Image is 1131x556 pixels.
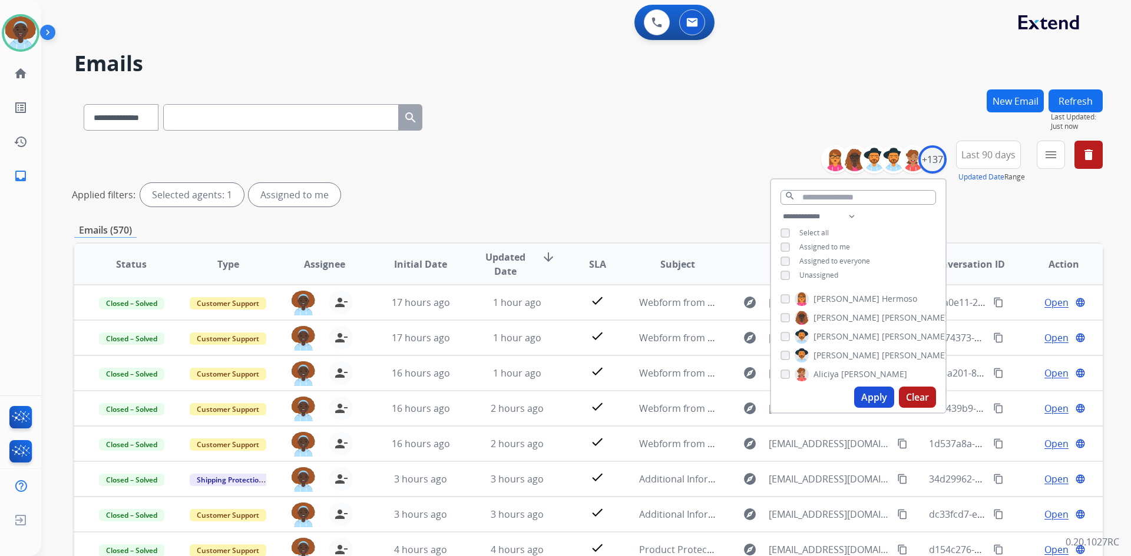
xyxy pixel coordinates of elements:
[769,507,890,521] span: [EMAIL_ADDRESS][DOMAIN_NAME]
[334,366,348,380] mat-icon: person_remove
[394,257,447,271] span: Initial Date
[993,474,1004,484] mat-icon: content_copy
[639,367,979,379] span: Webform from [PERSON_NAME][EMAIL_ADDRESS][DOMAIN_NAME] on [DATE]
[140,183,244,207] div: Selected agents: 1
[394,543,447,556] span: 4 hours ago
[813,312,879,324] span: [PERSON_NAME]
[292,502,315,527] img: agent-avatar
[14,101,28,115] mat-icon: list_alt
[392,437,450,450] span: 16 hours ago
[958,172,1025,182] span: Range
[918,145,947,174] div: +137
[292,326,315,351] img: agent-avatar
[292,432,315,457] img: agent-avatar
[639,296,906,309] span: Webform from [EMAIL_ADDRESS][DOMAIN_NAME] on [DATE]
[493,296,541,309] span: 1 hour ago
[899,387,936,408] button: Clear
[929,437,1107,450] span: 1d537a8a-4fde-4ef6-8bbf-e16d8703e25b
[743,472,757,486] mat-icon: explore
[99,403,164,415] span: Closed – Solved
[639,543,725,556] span: Product Protection
[813,293,879,305] span: [PERSON_NAME]
[1006,244,1103,285] th: Action
[334,331,348,345] mat-icon: person_remove
[799,270,838,280] span: Unassigned
[993,544,1004,555] mat-icon: content_copy
[987,89,1044,112] button: New Email
[639,402,906,415] span: Webform from [EMAIL_ADDRESS][DOMAIN_NAME] on [DATE]
[292,291,315,315] img: agent-avatar
[897,438,908,449] mat-icon: content_copy
[491,543,544,556] span: 4 hours ago
[639,508,740,521] span: Additional Information
[1044,148,1058,162] mat-icon: menu
[854,387,894,408] button: Apply
[14,135,28,149] mat-icon: history
[590,329,604,343] mat-icon: check
[769,295,890,309] span: [EMAIL_ADDRESS][DOMAIN_NAME]
[1066,535,1119,549] p: 0.20.1027RC
[541,250,555,264] mat-icon: arrow_downward
[897,544,908,555] mat-icon: content_copy
[1049,89,1103,112] button: Refresh
[769,401,890,415] span: [EMAIL_ADDRESS][DOMAIN_NAME]
[394,472,447,485] span: 3 hours ago
[882,349,948,361] span: [PERSON_NAME]
[116,257,147,271] span: Status
[190,403,266,415] span: Customer Support
[1044,401,1069,415] span: Open
[882,312,948,324] span: [PERSON_NAME]
[993,368,1004,378] mat-icon: content_copy
[930,257,1005,271] span: Conversation ID
[589,257,606,271] span: SLA
[929,508,1107,521] span: dc33fcd7-ec53-49e4-9070-71c4674d8389
[479,250,533,278] span: Updated Date
[958,172,1004,182] button: Updated Date
[493,367,541,379] span: 1 hour ago
[292,397,315,421] img: agent-avatar
[4,16,37,49] img: avatar
[334,472,348,486] mat-icon: person_remove
[74,52,1103,75] h2: Emails
[1082,148,1096,162] mat-icon: delete
[1075,438,1086,449] mat-icon: language
[1051,122,1103,131] span: Just now
[929,472,1111,485] span: 34d29962-065b-4de3-b2a0-777c44bd7f26
[99,438,164,451] span: Closed – Solved
[1044,437,1069,451] span: Open
[897,509,908,520] mat-icon: content_copy
[590,505,604,520] mat-icon: check
[493,331,541,344] span: 1 hour ago
[769,472,890,486] span: [EMAIL_ADDRESS][DOMAIN_NAME]
[639,331,906,344] span: Webform from [EMAIL_ADDRESS][DOMAIN_NAME] on [DATE]
[769,437,890,451] span: [EMAIL_ADDRESS][DOMAIN_NAME]
[217,257,239,271] span: Type
[190,332,266,345] span: Customer Support
[1075,509,1086,520] mat-icon: language
[1075,297,1086,308] mat-icon: language
[72,188,135,202] p: Applied filters:
[1044,507,1069,521] span: Open
[190,509,266,521] span: Customer Support
[491,508,544,521] span: 3 hours ago
[99,332,164,345] span: Closed – Solved
[99,474,164,486] span: Closed – Solved
[961,152,1016,157] span: Last 90 days
[799,228,829,238] span: Select all
[1075,544,1086,555] mat-icon: language
[769,331,890,345] span: [EMAIL_ADDRESS][DOMAIN_NAME]
[99,368,164,380] span: Closed – Solved
[743,366,757,380] mat-icon: explore
[334,507,348,521] mat-icon: person_remove
[1044,472,1069,486] span: Open
[993,438,1004,449] mat-icon: content_copy
[993,297,1004,308] mat-icon: content_copy
[743,401,757,415] mat-icon: explore
[190,474,270,486] span: Shipping Protection
[1051,112,1103,122] span: Last Updated:
[799,256,870,266] span: Assigned to everyone
[334,437,348,451] mat-icon: person_remove
[813,331,879,342] span: [PERSON_NAME]
[392,367,450,379] span: 16 hours ago
[882,331,948,342] span: [PERSON_NAME]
